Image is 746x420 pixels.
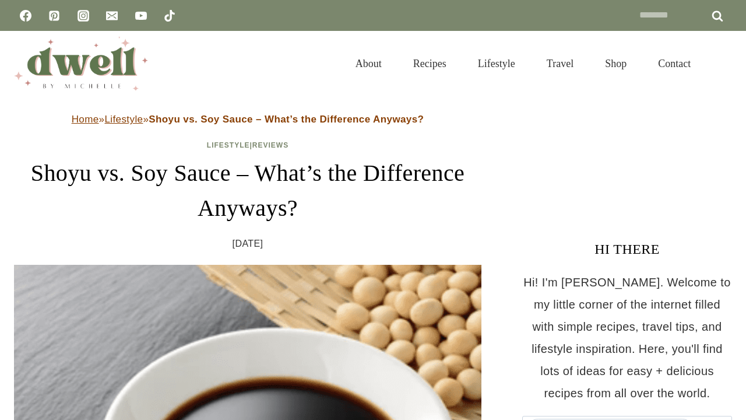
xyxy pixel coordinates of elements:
button: View Search Form [712,54,732,73]
h1: Shoyu vs. Soy Sauce – What’s the Difference Anyways? [14,156,481,226]
a: Travel [531,43,589,84]
p: Hi! I'm [PERSON_NAME]. Welcome to my little corner of the internet filled with simple recipes, tr... [522,271,732,404]
img: DWELL by michelle [14,37,148,90]
a: Contact [642,43,706,84]
span: » » [72,114,424,125]
a: About [340,43,397,84]
span: | [207,141,288,149]
a: Facebook [14,4,37,27]
a: Email [100,4,124,27]
a: Lifestyle [207,141,250,149]
strong: Shoyu vs. Soy Sauce – What’s the Difference Anyways? [149,114,424,125]
a: Lifestyle [462,43,531,84]
a: Pinterest [43,4,66,27]
a: Home [72,114,99,125]
a: YouTube [129,4,153,27]
nav: Primary Navigation [340,43,706,84]
a: Instagram [72,4,95,27]
a: Shop [589,43,642,84]
a: Reviews [252,141,288,149]
h3: HI THERE [522,239,732,260]
time: [DATE] [233,235,263,253]
a: Recipes [397,43,462,84]
a: TikTok [158,4,181,27]
a: Lifestyle [104,114,143,125]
